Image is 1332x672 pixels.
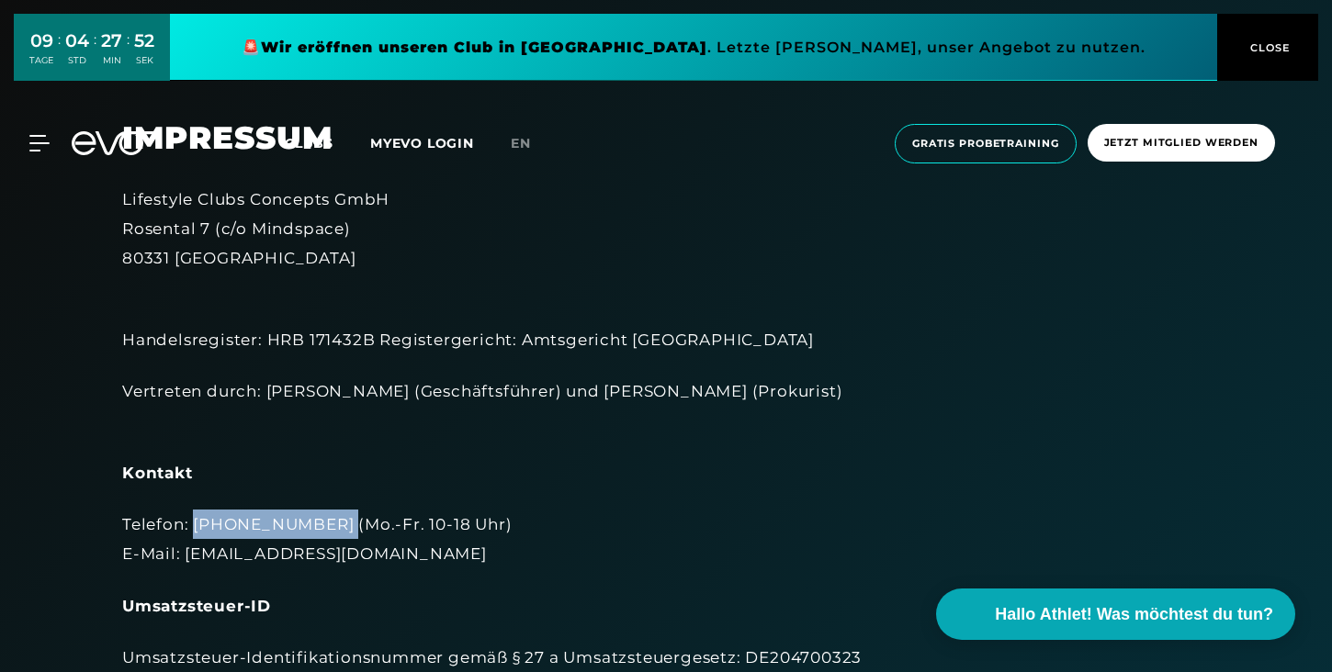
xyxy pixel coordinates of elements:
[134,54,154,67] div: SEK
[134,28,154,54] div: 52
[285,134,370,151] a: Clubs
[1104,135,1259,151] span: Jetzt Mitglied werden
[1246,39,1291,56] span: CLOSE
[889,124,1082,163] a: Gratis Probetraining
[58,29,61,78] div: :
[122,597,271,615] strong: Umsatzsteuer-ID
[122,464,193,482] strong: Kontakt
[1082,124,1281,163] a: Jetzt Mitglied werden
[122,185,1210,274] div: Lifestyle Clubs Concepts GmbH Rosental 7 (c/o Mindspace) 80331 [GEOGRAPHIC_DATA]
[285,135,333,151] span: Clubs
[122,643,1210,672] div: Umsatzsteuer-Identifikationsnummer gemäß § 27 a Umsatzsteuergesetz: DE204700323
[29,54,53,67] div: TAGE
[122,296,1210,355] div: Handelsregister: HRB 171432B Registergericht: Amtsgericht [GEOGRAPHIC_DATA]
[1217,14,1318,81] button: CLOSE
[936,588,1295,640] button: Hallo Athlet! Was möchtest du tun?
[122,510,1210,569] div: Telefon: [PHONE_NUMBER] (Mo.-Fr. 10-18 Uhr) E-Mail: [EMAIL_ADDRESS][DOMAIN_NAME]
[511,135,531,151] span: en
[370,135,474,151] a: MYEVO LOGIN
[511,133,553,154] a: en
[65,54,89,67] div: STD
[127,29,130,78] div: :
[122,376,1210,436] div: Vertreten durch: [PERSON_NAME] (Geschäftsführer) und [PERSON_NAME] (Prokurist)
[101,28,122,54] div: 27
[29,28,53,54] div: 09
[94,29,96,78] div: :
[101,54,122,67] div: MIN
[995,602,1273,627] span: Hallo Athlet! Was möchtest du tun?
[65,28,89,54] div: 04
[912,136,1059,151] span: Gratis Probetraining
